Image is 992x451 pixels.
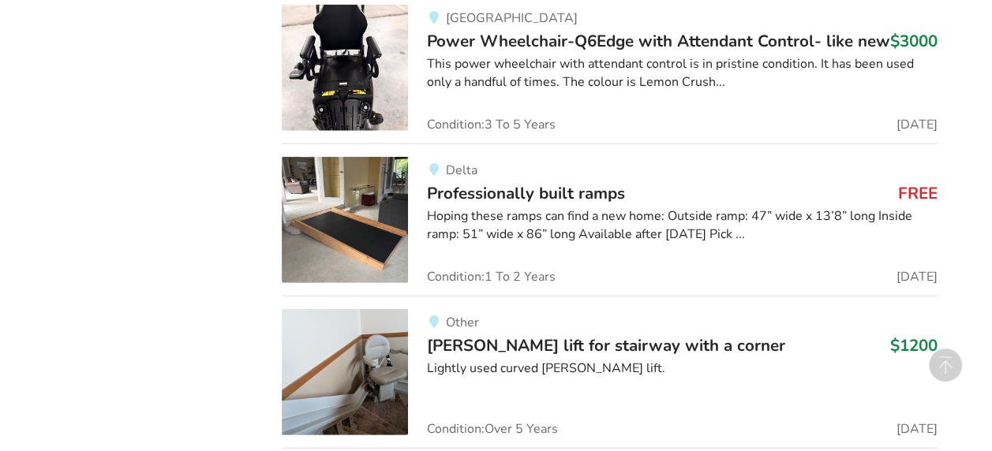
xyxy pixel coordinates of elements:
[897,118,938,131] span: [DATE]
[282,296,938,448] a: mobility-bruno lift for stairway with a cornerOther[PERSON_NAME] lift for stairway with a corner$...
[282,309,408,435] img: mobility-bruno lift for stairway with a corner
[898,183,938,203] h3: FREE
[445,162,477,179] span: Delta
[427,207,938,244] div: Hoping these ramps can find a new home: Outside ramp: 47” wide x 13’8” long Inside ramp: 51” wide...
[427,270,556,283] span: Condition: 1 To 2 Years
[427,423,558,435] span: Condition: Over 5 Years
[427,55,938,91] div: This power wheelchair with attendant control is in pristine condition. It has been used only a ha...
[890,335,938,356] h3: $1200
[427,182,625,204] span: Professionally built ramps
[427,360,938,378] div: Lightly used curved [PERSON_NAME] lift.
[427,118,556,131] span: Condition: 3 To 5 Years
[445,9,577,27] span: [GEOGRAPHIC_DATA]
[282,5,408,131] img: mobility-power wheelchair-q6edge with attendant control- like new
[445,314,478,331] span: Other
[282,143,938,296] a: mobility-professionally built rampsDeltaProfessionally built rampsFREEHoping these ramps can find...
[427,30,890,52] span: Power Wheelchair-Q6Edge with Attendant Control- like new
[890,31,938,51] h3: $3000
[897,270,938,283] span: [DATE]
[427,334,785,356] span: [PERSON_NAME] lift for stairway with a corner
[897,423,938,435] span: [DATE]
[282,157,408,283] img: mobility-professionally built ramps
